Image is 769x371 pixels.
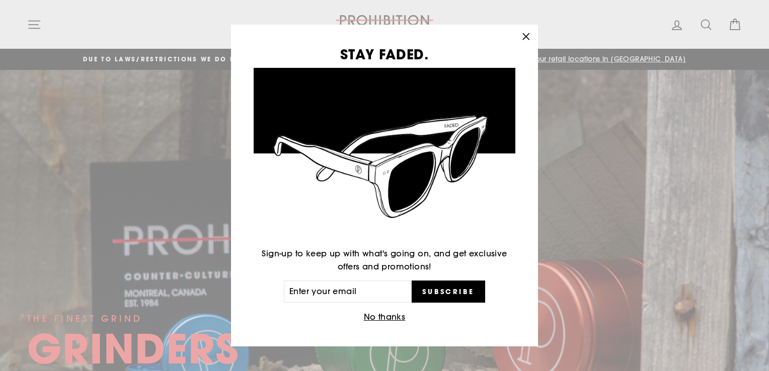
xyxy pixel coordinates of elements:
[412,281,485,303] button: Subscribe
[284,281,412,303] input: Enter your email
[254,47,515,61] h3: STAY FADED.
[254,247,515,273] p: Sign-up to keep up with what's going on, and get exclusive offers and promotions!
[422,287,475,296] span: Subscribe
[361,310,409,324] button: No thanks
